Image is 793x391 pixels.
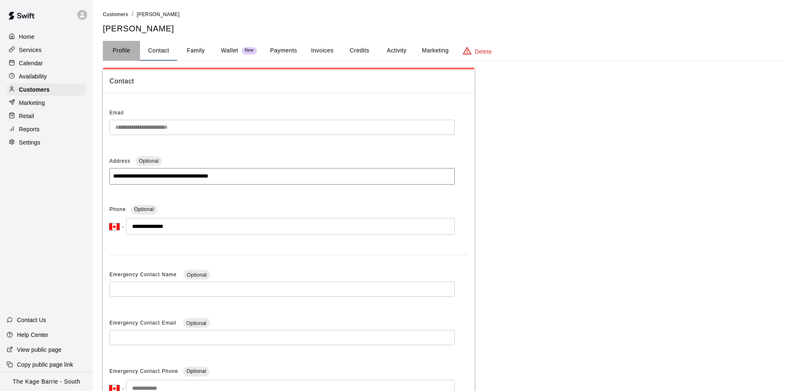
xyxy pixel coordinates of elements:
[19,85,50,94] p: Customers
[109,365,178,378] span: Emergency Contact Phone
[183,320,209,326] span: Optional
[17,346,62,354] p: View public page
[378,41,415,61] button: Activity
[177,41,214,61] button: Family
[103,11,128,17] a: Customers
[7,57,86,69] a: Calendar
[137,12,180,17] span: [PERSON_NAME]
[132,10,133,19] li: /
[103,41,140,61] button: Profile
[221,46,238,55] p: Wallet
[103,23,783,34] h5: [PERSON_NAME]
[17,331,48,339] p: Help Center
[103,41,783,61] div: basic tabs example
[109,110,124,116] span: Email
[7,123,86,135] a: Reports
[103,12,128,17] span: Customers
[183,272,210,278] span: Optional
[415,41,455,61] button: Marketing
[109,158,131,164] span: Address
[264,41,304,61] button: Payments
[19,72,47,81] p: Availability
[109,203,126,216] span: Phone
[19,33,35,41] p: Home
[109,272,178,277] span: Emergency Contact Name
[140,41,177,61] button: Contact
[341,41,378,61] button: Credits
[19,99,45,107] p: Marketing
[109,76,468,87] span: Contact
[19,138,40,147] p: Settings
[7,31,86,43] a: Home
[7,136,86,149] a: Settings
[103,10,783,19] nav: breadcrumb
[7,83,86,96] a: Customers
[7,44,86,56] a: Services
[7,110,86,122] a: Retail
[17,316,46,324] p: Contact Us
[19,125,40,133] p: Reports
[7,70,86,83] a: Availability
[134,206,154,212] span: Optional
[135,158,162,164] span: Optional
[17,360,73,369] p: Copy public page link
[19,46,42,54] p: Services
[242,48,257,53] span: New
[304,41,341,61] button: Invoices
[475,47,492,56] p: Delete
[186,368,206,374] span: Optional
[109,120,455,135] div: The email of an existing customer can only be changed by the customer themselves at https://book....
[13,377,81,386] p: The Kage Barrie - South
[7,97,86,109] a: Marketing
[109,320,178,326] span: Emergency Contact Email
[19,112,34,120] p: Retail
[19,59,43,67] p: Calendar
